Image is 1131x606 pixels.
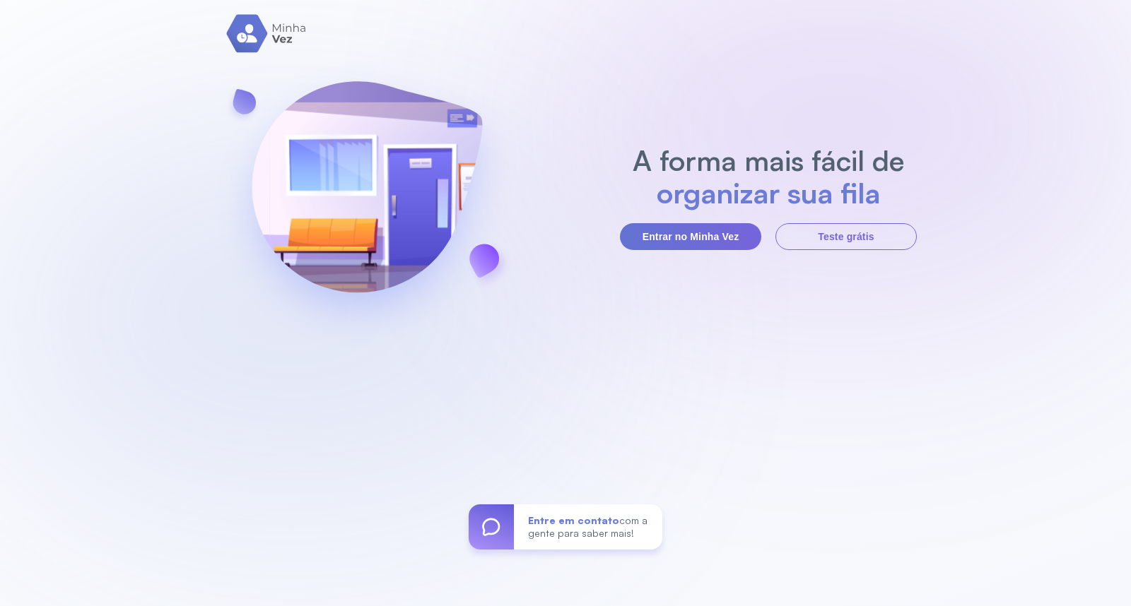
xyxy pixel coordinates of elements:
[528,514,619,526] span: Entre em contato
[226,14,307,53] img: logo.svg
[626,177,912,209] h2: organizar sua fila
[514,504,662,549] div: com a gente para saber mais!
[775,223,917,250] button: Teste grátis
[626,144,912,177] h2: A forma mais fácil de
[620,223,761,250] button: Entrar no Minha Vez
[469,504,662,549] a: Entre em contatocom a gente para saber mais!
[214,44,520,351] img: banner-login.svg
